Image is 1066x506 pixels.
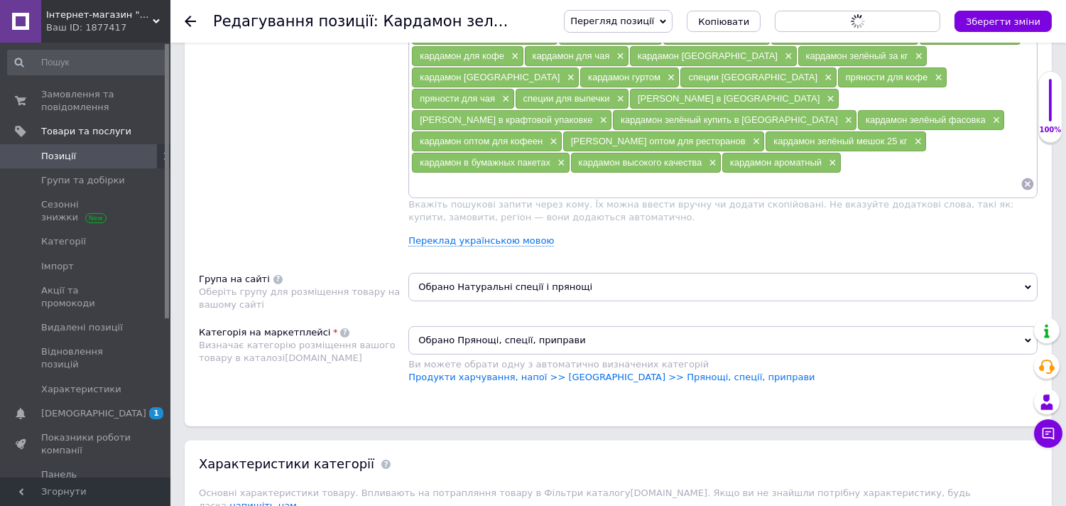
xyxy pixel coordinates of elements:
span: Копіювати [698,16,749,27]
span: × [989,114,1001,126]
strong: Качество: [14,150,59,161]
span: [PERSON_NAME] в [GEOGRAPHIC_DATA] [638,93,820,104]
span: Акції та промокоди [41,284,131,310]
span: Обрано Натуральні спеції і прянощі [408,273,1038,301]
div: Категорія на маркетплейсі [199,326,330,339]
span: × [614,93,625,105]
span: кардамон [GEOGRAPHIC_DATA] [638,50,778,61]
button: Чат з покупцем [1034,419,1062,448]
span: × [664,72,675,84]
span: × [554,157,565,169]
span: Визначає категорію розміщення вашого товару в каталозі [DOMAIN_NAME] [199,340,396,363]
span: кардамон для кофе [420,50,504,61]
span: × [749,136,761,148]
strong: 1 кг [70,78,87,89]
p: Бумажный пакет с полиэтиленовой вставкой: [43,101,582,116]
span: пряности для кофе [846,72,928,82]
div: 100% Якість заповнення [1038,71,1062,143]
span: × [499,93,510,105]
div: Група на сайті [199,273,270,286]
div: Ваш ID: 1877417 [46,21,170,34]
span: пряности для чая [420,93,495,104]
input: Пошук [7,50,168,75]
span: × [508,50,519,63]
strong: Страна происхождения: [14,5,143,17]
div: Повернутися назад [185,16,196,27]
span: кардамон зелёный купить в [GEOGRAPHIC_DATA] [621,114,838,125]
span: × [931,72,942,84]
p: очень высокое, пряный и насыщенный аромат. [14,149,610,163]
span: [DEMOGRAPHIC_DATA] [41,407,146,420]
h3: [GEOGRAPHIC_DATA] [14,5,610,18]
span: × [597,114,608,126]
span: кардамон в бумажных пакетах [420,157,550,168]
span: кардамон гуртом [588,72,660,82]
span: Оберіть групу для розміщення товару на вашому сайті [199,286,400,310]
span: специи [GEOGRAPHIC_DATA] [688,72,817,82]
span: Відновлення позицій [41,345,131,371]
a: Продукти харчування, напої >> [GEOGRAPHIC_DATA] >> Прянощі, спеції, приправи [408,372,815,382]
p: Пакет: [43,77,582,92]
span: [PERSON_NAME] оптом для ресторанов [571,136,746,146]
span: × [912,50,923,63]
span: Імпорт [41,260,74,273]
span: × [842,114,853,126]
div: 100% [1039,125,1062,135]
span: × [825,157,837,169]
span: специи для выпечки [523,93,610,104]
span: × [613,50,624,63]
strong: 25 кг [75,126,96,137]
span: × [705,157,717,169]
a: Переклад українською мовою [408,235,554,247]
span: кардамон зелёный за кг [806,50,908,61]
i: Зберегти зміни [966,16,1040,27]
span: Сезонні знижки [41,198,131,224]
span: × [821,72,832,84]
strong: 50 г, 100 г, 500 г [230,54,299,65]
p: Дой-пак крафт-бумага с прозрачным окном: [43,53,582,68]
span: кардамон оптом для кофеен [420,136,543,146]
div: Ви можете обрати одну з автоматично визначених категорій [408,358,1038,371]
button: Зберегти зміни [954,11,1052,32]
span: Вкажіть пошукові запити через кому. Їх можна ввести вручну чи додати скопійовані. Не вказуйте дод... [408,199,1013,222]
span: Видалені позиції [41,321,123,334]
span: 1 [149,407,163,419]
span: кардамон зелёный мешок 25 кг [773,136,907,146]
span: × [781,50,793,63]
span: Позиції [41,150,76,163]
span: Показники роботи компанії [41,431,131,457]
span: [PERSON_NAME] в крафтовой упаковке [420,114,592,125]
div: Характеристики категорії [199,455,374,473]
span: Перегляд позиції [570,16,654,26]
span: Панель управління [41,468,131,494]
span: × [546,136,558,148]
span: Групи та добірки [41,174,125,187]
span: кардамон зелёный фасовка [866,114,986,125]
span: кардамон для чая [533,50,610,61]
span: Категорії [41,235,86,248]
span: × [911,136,923,148]
span: × [823,93,834,105]
span: Обрано Прянощі, спеції, приправи [408,326,1038,355]
span: Інтернет-магазин "Пряний світ" [46,9,153,21]
span: × [563,72,575,84]
span: Товари та послуги [41,125,131,138]
button: Копіювати [687,11,761,32]
span: Замовлення та повідомлення [41,88,131,114]
h1: Редагування позиції: Кардамон зеленый в зернах [213,13,607,30]
span: кардамон высокого качества [579,157,702,168]
p: Мешки: [43,125,582,140]
strong: Фасовка и упаковка: [14,29,125,41]
span: кардамон [GEOGRAPHIC_DATA] [420,72,560,82]
span: кардамон ароматный [730,157,822,168]
strong: 5 кг [236,102,253,113]
span: Характеристики [41,383,121,396]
